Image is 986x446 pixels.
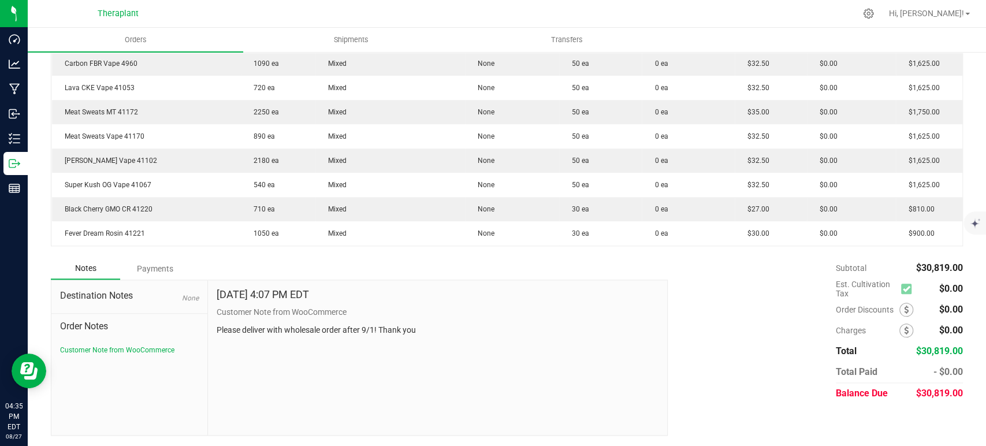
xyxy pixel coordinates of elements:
[472,229,494,237] span: None
[903,84,940,92] span: $1,625.00
[59,132,144,140] span: Meat Sweats Vape 41170
[9,83,20,95] inline-svg: Manufacturing
[836,326,899,335] span: Charges
[836,345,857,356] span: Total
[59,84,135,92] span: Lava CKE Vape 41053
[472,181,494,189] span: None
[814,205,838,213] span: $0.00
[903,205,935,213] span: $810.00
[472,157,494,165] span: None
[836,366,877,377] span: Total Paid
[814,108,838,116] span: $0.00
[217,324,658,336] p: Please deliver with wholesale order after 9/1! Thank you
[566,108,589,116] span: 50 ea
[59,157,157,165] span: [PERSON_NAME] Vape 41102
[248,205,275,213] span: 710 ea
[649,157,668,165] span: 0 ea
[243,28,459,52] a: Shipments
[814,229,838,237] span: $0.00
[248,84,275,92] span: 720 ea
[217,306,658,318] p: Customer Note from WooCommerce
[322,229,347,237] span: Mixed
[5,401,23,432] p: 04:35 PM EDT
[59,60,137,68] span: Carbon FBR Vape 4960
[889,9,964,18] span: Hi, [PERSON_NAME]!
[566,60,589,68] span: 50 ea
[59,181,151,189] span: Super Kush OG Vape 41067
[742,84,769,92] span: $32.50
[5,432,23,441] p: 08/27
[322,84,347,92] span: Mixed
[12,354,46,388] iframe: Resource center
[182,294,199,302] span: None
[566,205,589,213] span: 30 ea
[318,35,384,45] span: Shipments
[59,205,152,213] span: Black Cherry GMO CR 41220
[814,84,838,92] span: $0.00
[742,181,769,189] span: $32.50
[472,60,494,68] span: None
[9,108,20,120] inline-svg: Inbound
[9,34,20,45] inline-svg: Dashboard
[814,132,838,140] span: $0.00
[836,388,888,399] span: Balance Due
[248,132,275,140] span: 890 ea
[814,60,838,68] span: $0.00
[916,388,963,399] span: $30,819.00
[933,366,963,377] span: - $0.00
[836,280,896,298] span: Est. Cultivation Tax
[248,229,279,237] span: 1050 ea
[535,35,598,45] span: Transfers
[742,132,769,140] span: $32.50
[566,181,589,189] span: 50 ea
[836,305,899,314] span: Order Discounts
[939,304,963,315] span: $0.00
[98,9,139,18] span: Theraplant
[472,84,494,92] span: None
[60,289,199,303] span: Destination Notes
[9,58,20,70] inline-svg: Analytics
[472,108,494,116] span: None
[742,108,769,116] span: $35.00
[649,229,668,237] span: 0 ea
[248,157,279,165] span: 2180 ea
[248,108,279,116] span: 2250 ea
[742,205,769,213] span: $27.00
[322,108,347,116] span: Mixed
[566,157,589,165] span: 50 ea
[322,132,347,140] span: Mixed
[836,263,866,273] span: Subtotal
[60,319,199,333] span: Order Notes
[861,8,876,19] div: Manage settings
[322,157,347,165] span: Mixed
[649,132,668,140] span: 0 ea
[939,325,963,336] span: $0.00
[217,289,309,300] h4: [DATE] 4:07 PM EDT
[248,60,279,68] span: 1090 ea
[903,132,940,140] span: $1,625.00
[742,229,769,237] span: $30.00
[649,108,668,116] span: 0 ea
[916,262,963,273] span: $30,819.00
[566,84,589,92] span: 50 ea
[322,205,347,213] span: Mixed
[9,183,20,194] inline-svg: Reports
[120,258,189,279] div: Payments
[9,133,20,144] inline-svg: Inventory
[248,181,275,189] span: 540 ea
[742,157,769,165] span: $32.50
[649,60,668,68] span: 0 ea
[566,229,589,237] span: 30 ea
[901,281,917,297] span: Calculate cultivation tax
[742,60,769,68] span: $32.50
[916,345,963,356] span: $30,819.00
[322,181,347,189] span: Mixed
[939,283,963,294] span: $0.00
[903,229,935,237] span: $900.00
[109,35,162,45] span: Orders
[322,60,347,68] span: Mixed
[51,258,120,280] div: Notes
[903,181,940,189] span: $1,625.00
[472,205,494,213] span: None
[814,157,838,165] span: $0.00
